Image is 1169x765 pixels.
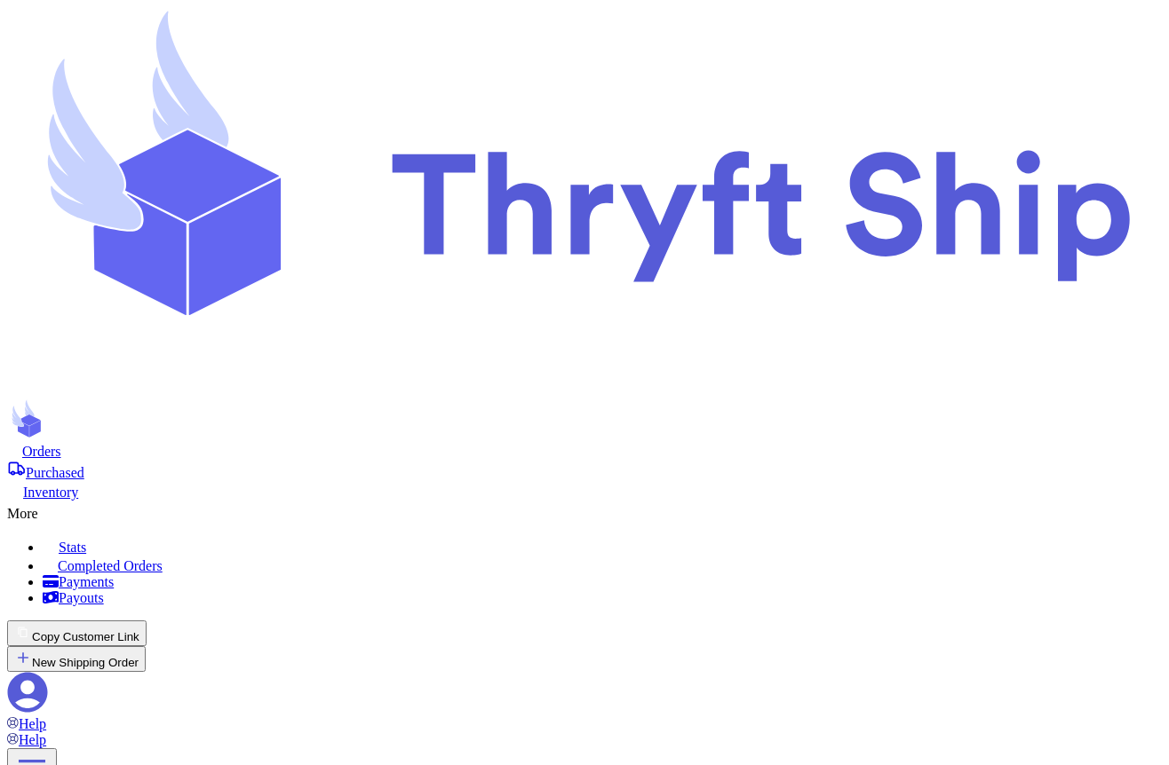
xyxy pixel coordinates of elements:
a: Inventory [7,481,1162,501]
a: Stats [43,536,1162,556]
span: Payments [59,574,114,589]
span: Inventory [23,485,78,500]
a: Help [7,732,46,747]
span: Help [19,716,46,731]
span: Payouts [59,590,104,605]
span: Purchased [26,465,84,480]
span: Completed Orders [58,558,163,573]
a: Payouts [43,590,1162,606]
button: Copy Customer Link [7,620,147,646]
span: Stats [59,540,86,555]
span: Orders [22,444,61,459]
a: Completed Orders [43,556,1162,574]
span: Help [19,732,46,747]
a: Payments [43,574,1162,590]
a: Purchased [7,460,1162,481]
div: More [7,501,1162,522]
a: Orders [7,442,1162,460]
button: New Shipping Order [7,646,146,672]
a: Help [7,716,46,731]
